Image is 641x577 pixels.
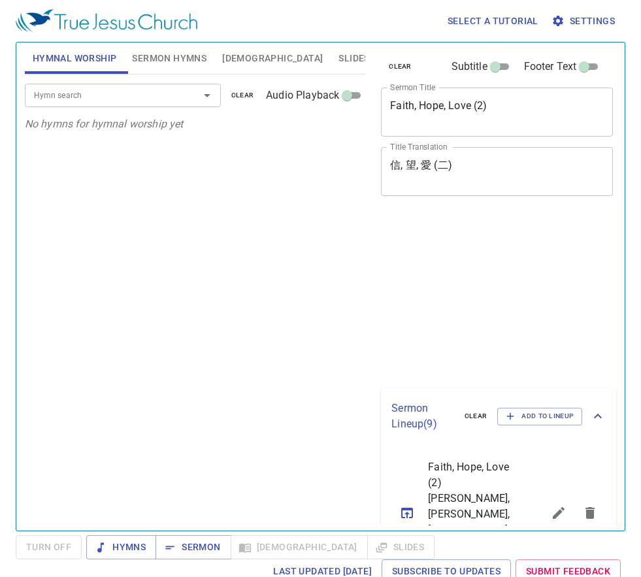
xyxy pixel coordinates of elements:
[97,539,146,555] span: Hymns
[338,50,369,67] span: Slides
[132,50,206,67] span: Sermon Hymns
[266,88,339,103] span: Audio Playback
[166,539,220,555] span: Sermon
[428,459,512,553] span: Faith, Hope, Love (2) [PERSON_NAME], [PERSON_NAME], [PERSON_NAME] (二)
[156,535,231,559] button: Sermon
[390,99,604,124] textarea: Faith, Hope, Love (2)
[222,50,323,67] span: [DEMOGRAPHIC_DATA]
[33,50,117,67] span: Hymnal Worship
[442,9,544,33] button: Select a tutorial
[389,61,412,73] span: clear
[549,9,620,33] button: Settings
[457,408,495,424] button: clear
[391,401,454,432] p: Sermon Lineup ( 9 )
[524,59,577,74] span: Footer Text
[381,59,419,74] button: clear
[376,210,568,383] iframe: from-child
[231,90,254,101] span: clear
[465,410,487,422] span: clear
[198,86,216,105] button: Open
[497,408,582,425] button: Add to Lineup
[381,387,616,445] div: Sermon Lineup(9)clearAdd to Lineup
[448,13,538,29] span: Select a tutorial
[25,118,184,130] i: No hymns for hymnal worship yet
[506,410,574,422] span: Add to Lineup
[452,59,487,74] span: Subtitle
[16,9,197,33] img: True Jesus Church
[86,535,156,559] button: Hymns
[554,13,615,29] span: Settings
[390,159,604,184] textarea: 信, 望, 愛 (二)
[223,88,262,103] button: clear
